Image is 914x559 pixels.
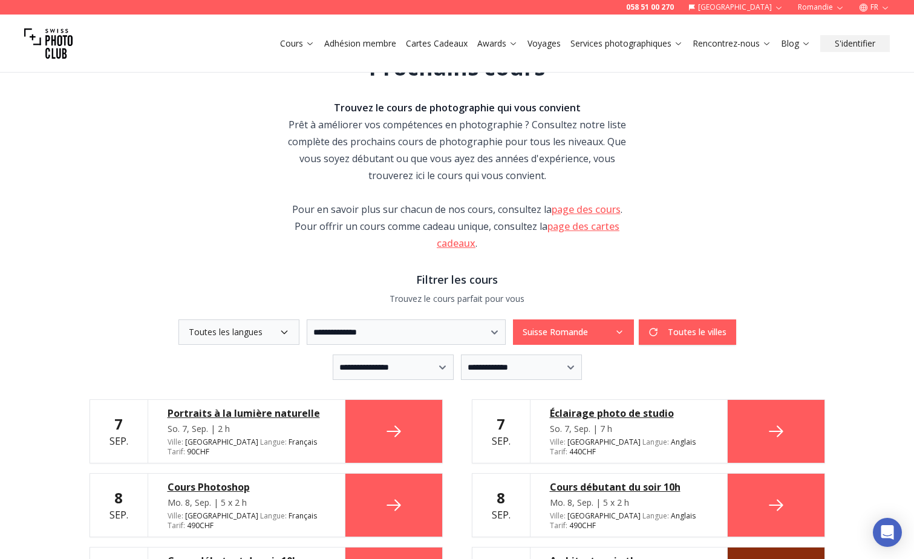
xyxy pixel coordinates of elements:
a: Awards [477,38,518,50]
b: 8 [114,488,123,508]
span: Anglais [671,437,696,447]
span: Anglais [671,511,696,521]
span: Ville : [550,437,566,447]
button: Adhésion membre [319,35,401,52]
button: Voyages [523,35,566,52]
div: [GEOGRAPHIC_DATA] 440 CHF [550,437,708,457]
h3: Filtrer les cours [90,271,825,288]
button: Services photographiques [566,35,688,52]
a: Voyages [527,38,561,50]
a: Cartes Cadeaux [406,38,468,50]
span: Ville : [550,511,566,521]
p: Trouvez le cours parfait pour vous [90,293,825,305]
div: Sep. [492,488,511,522]
button: Cours [275,35,319,52]
button: Rencontrez-nous [688,35,776,52]
button: Cartes Cadeaux [401,35,472,52]
a: Rencontrez-nous [693,38,771,50]
div: So. 7, Sep. | 2 h [168,423,325,435]
button: S'identifier [820,35,890,52]
span: Langue : [260,511,287,521]
a: Blog [781,38,811,50]
span: Ville : [168,511,183,521]
span: Langue : [260,437,287,447]
a: page des cours [552,203,621,216]
b: 7 [114,414,123,434]
div: [GEOGRAPHIC_DATA] 90 CHF [168,437,325,457]
b: 8 [497,488,505,508]
a: Services photographiques [570,38,683,50]
span: Tarif : [168,446,185,457]
button: Awards [472,35,523,52]
img: Swiss photo club [24,19,73,68]
div: Sep. [492,414,511,448]
div: Open Intercom Messenger [873,518,902,547]
span: Tarif : [550,520,567,531]
a: Cours [280,38,315,50]
button: Suisse Romande [513,319,634,345]
a: Cours Photoshop [168,480,325,494]
span: Langue : [642,437,669,447]
span: Français [289,437,317,447]
div: Mo. 8, Sep. | 5 x 2 h [168,497,325,509]
b: 7 [497,414,505,434]
div: So. 7, Sep. | 7 h [550,423,708,435]
a: 058 51 00 270 [626,2,674,12]
a: Adhésion membre [324,38,396,50]
span: Tarif : [550,446,567,457]
div: [GEOGRAPHIC_DATA] 490 CHF [550,511,708,531]
span: Tarif : [168,520,185,531]
strong: Trouvez le cours de photographie qui vous convient [334,101,581,114]
div: Sep. [109,414,128,448]
h1: Prochains cours [369,56,545,80]
div: [GEOGRAPHIC_DATA] 490 CHF [168,511,325,531]
span: Ville : [168,437,183,447]
a: Éclairage photo de studio [550,406,708,420]
span: Français [289,511,317,521]
div: Prêt à améliorer vos compétences en photographie ? Consultez notre liste complète des prochains c... [283,99,632,184]
button: Toutes les langues [178,319,299,345]
div: Sep. [109,488,128,522]
div: Pour en savoir plus sur chacun de nos cours, consultez la . Pour offrir un cours comme cadeau uni... [283,201,632,252]
button: Toutes le villes [639,319,736,345]
div: Mo. 8, Sep. | 5 x 2 h [550,497,708,509]
a: Cours débutant du soir 10h [550,480,708,494]
button: Blog [776,35,815,52]
span: Langue : [642,511,669,521]
a: Portraits à la lumière naturelle [168,406,325,420]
